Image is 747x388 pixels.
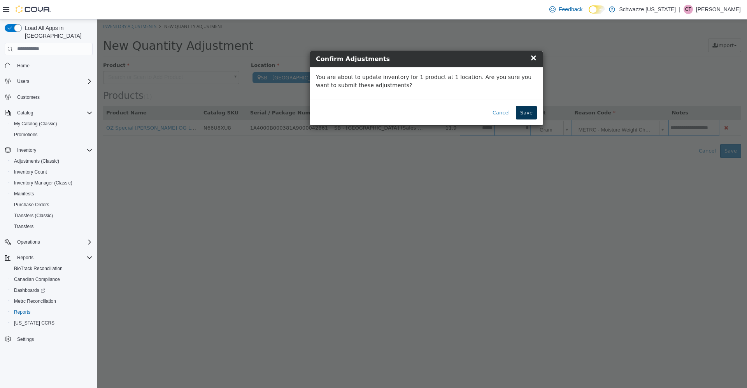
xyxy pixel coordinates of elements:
[11,264,66,273] a: BioTrack Reconciliation
[14,212,53,219] span: Transfers (Classic)
[16,5,51,13] img: Cova
[14,287,45,293] span: Dashboards
[219,35,440,44] h4: Confirm Adjustments
[14,146,93,155] span: Inventory
[17,255,33,261] span: Reports
[14,169,47,175] span: Inventory Count
[419,86,440,100] button: Save
[14,121,57,127] span: My Catalog (Classic)
[8,199,96,210] button: Purchase Orders
[8,167,96,177] button: Inventory Count
[14,202,49,208] span: Purchase Orders
[11,307,33,317] a: Reports
[2,333,96,344] button: Settings
[391,86,417,100] button: Cancel
[8,188,96,199] button: Manifests
[11,178,75,188] a: Inventory Manager (Classic)
[17,78,29,84] span: Users
[11,264,93,273] span: BioTrack Reconciliation
[17,63,30,69] span: Home
[684,5,693,14] div: Clinton Temple
[8,274,96,285] button: Canadian Compliance
[14,77,32,86] button: Users
[14,180,72,186] span: Inventory Manager (Classic)
[11,178,93,188] span: Inventory Manager (Classic)
[14,237,93,247] span: Operations
[14,61,33,70] a: Home
[14,253,37,262] button: Reports
[14,158,59,164] span: Adjustments (Classic)
[11,211,56,220] a: Transfers (Classic)
[8,318,96,328] button: [US_STATE] CCRS
[2,76,96,87] button: Users
[8,307,96,318] button: Reports
[14,61,93,70] span: Home
[14,223,33,230] span: Transfers
[589,5,605,14] input: Dark Mode
[14,108,36,118] button: Catalog
[8,296,96,307] button: Metrc Reconciliation
[11,156,93,166] span: Adjustments (Classic)
[11,297,59,306] a: Metrc Reconciliation
[8,263,96,274] button: BioTrack Reconciliation
[2,107,96,118] button: Catalog
[14,132,38,138] span: Promotions
[17,94,40,100] span: Customers
[11,318,93,328] span: Washington CCRS
[11,286,48,295] a: Dashboards
[11,307,93,317] span: Reports
[11,275,63,284] a: Canadian Compliance
[14,265,63,272] span: BioTrack Reconciliation
[22,24,93,40] span: Load All Apps in [GEOGRAPHIC_DATA]
[5,57,93,365] nav: Complex example
[14,191,34,197] span: Manifests
[11,130,41,139] a: Promotions
[11,200,93,209] span: Purchase Orders
[546,2,586,17] a: Feedback
[11,200,53,209] a: Purchase Orders
[11,189,37,198] a: Manifests
[8,156,96,167] button: Adjustments (Classic)
[11,211,93,220] span: Transfers (Classic)
[14,309,30,315] span: Reports
[8,118,96,129] button: My Catalog (Classic)
[2,91,96,103] button: Customers
[17,110,33,116] span: Catalog
[2,237,96,248] button: Operations
[14,298,56,304] span: Metrc Reconciliation
[11,275,93,284] span: Canadian Compliance
[2,60,96,71] button: Home
[14,335,37,344] a: Settings
[11,222,37,231] a: Transfers
[433,33,440,43] span: ×
[219,54,440,70] p: You are about to update inventory for 1 product at 1 location. Are you sure you want to submit th...
[14,237,43,247] button: Operations
[11,167,50,177] a: Inventory Count
[2,145,96,156] button: Inventory
[11,119,60,128] a: My Catalog (Classic)
[559,5,582,13] span: Feedback
[14,108,93,118] span: Catalog
[11,189,93,198] span: Manifests
[11,156,62,166] a: Adjustments (Classic)
[14,146,39,155] button: Inventory
[11,167,93,177] span: Inventory Count
[11,130,93,139] span: Promotions
[14,334,93,344] span: Settings
[685,5,691,14] span: CT
[17,147,36,153] span: Inventory
[8,129,96,140] button: Promotions
[679,5,680,14] p: |
[14,253,93,262] span: Reports
[619,5,676,14] p: Schwazze [US_STATE]
[11,222,93,231] span: Transfers
[17,239,40,245] span: Operations
[8,177,96,188] button: Inventory Manager (Classic)
[17,336,34,342] span: Settings
[14,77,93,86] span: Users
[11,286,93,295] span: Dashboards
[8,285,96,296] a: Dashboards
[8,221,96,232] button: Transfers
[11,119,93,128] span: My Catalog (Classic)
